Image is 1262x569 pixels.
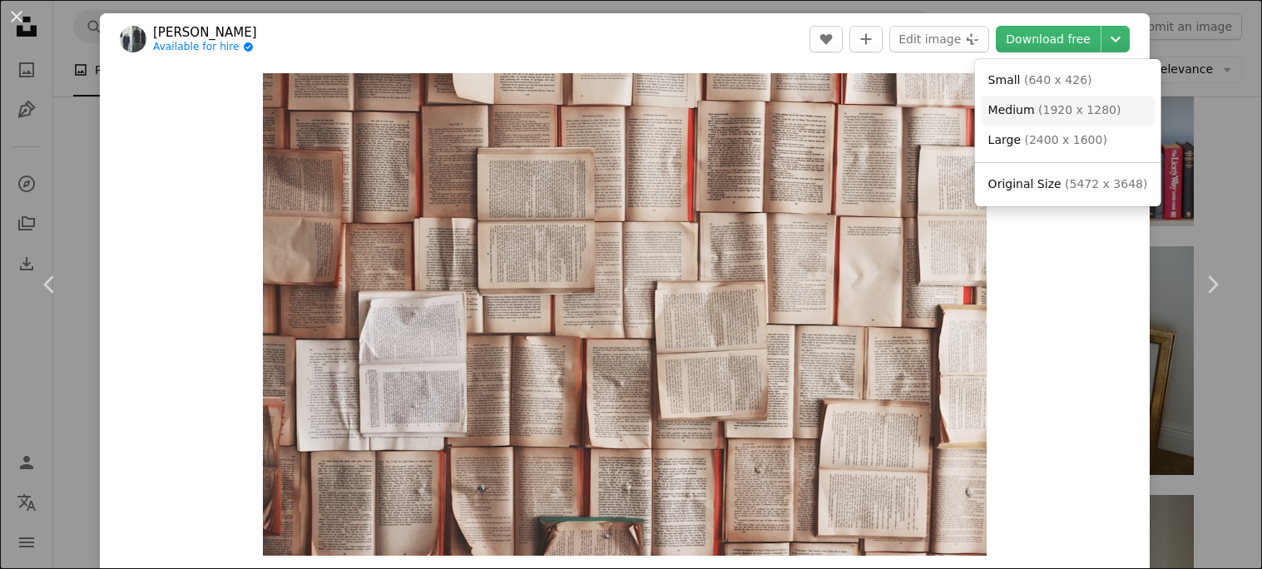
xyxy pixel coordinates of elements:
span: ( 640 x 426 ) [1024,73,1092,87]
span: Medium [988,103,1035,116]
span: ( 2400 x 1600 ) [1024,133,1106,146]
span: ( 1920 x 1280 ) [1038,103,1121,116]
span: ( 5472 x 3648 ) [1065,177,1147,190]
button: Choose download size [1101,26,1130,52]
span: Large [988,133,1021,146]
span: Small [988,73,1021,87]
div: Choose download size [975,59,1161,206]
span: Original Size [988,177,1062,190]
